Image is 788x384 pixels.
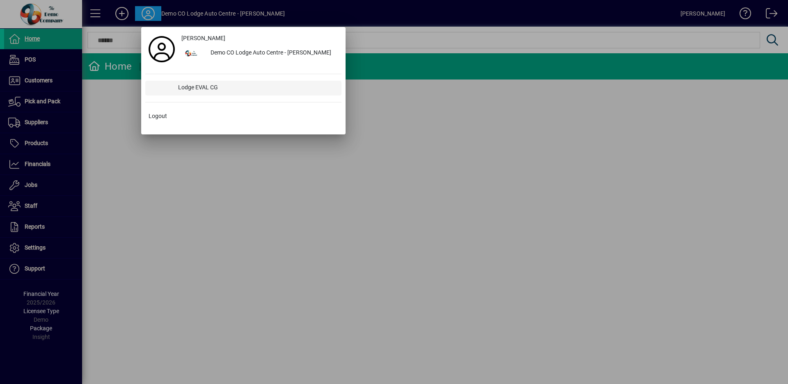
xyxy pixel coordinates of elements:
span: [PERSON_NAME] [181,34,225,43]
span: Logout [149,112,167,120]
div: Lodge EVAL CG [172,81,341,95]
button: Lodge EVAL CG [145,81,341,95]
a: Profile [145,42,178,57]
div: Demo CO Lodge Auto Centre - [PERSON_NAME] [204,46,341,61]
button: Demo CO Lodge Auto Centre - [PERSON_NAME] [178,46,341,61]
button: Logout [145,109,341,124]
a: [PERSON_NAME] [178,31,341,46]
